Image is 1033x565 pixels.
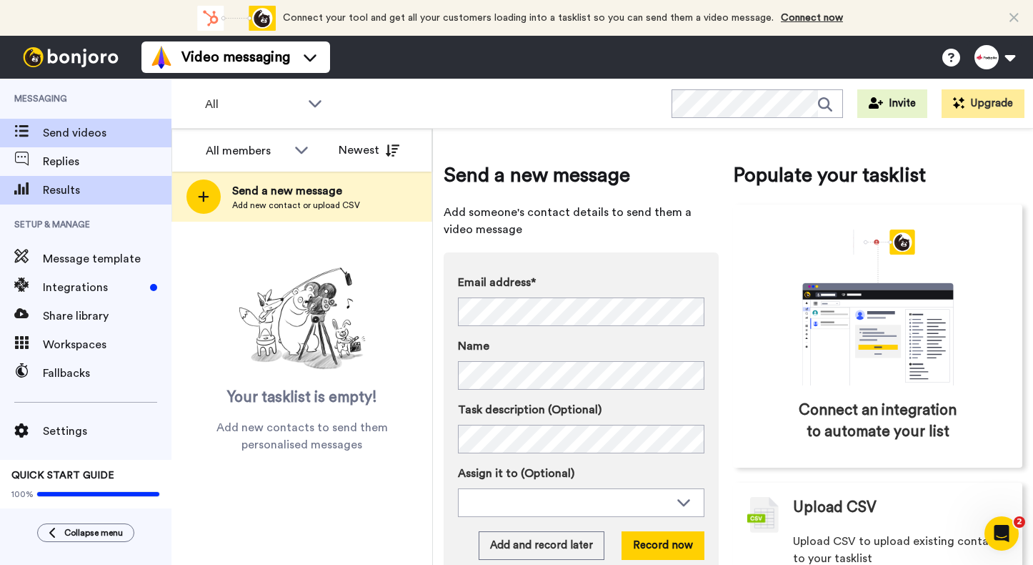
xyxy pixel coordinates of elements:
button: Upgrade [942,89,1024,118]
label: Email address* [458,274,704,291]
button: Record now [622,531,704,560]
img: vm-color.svg [150,46,173,69]
button: Collapse menu [37,524,134,542]
span: Replies [43,153,171,170]
span: Share library [43,308,171,325]
span: Populate your tasklist [733,161,1022,190]
button: Invite [857,89,927,118]
span: Connect your tool and get all your customers loading into a tasklist so you can send them a video... [283,13,774,23]
span: 100% [11,488,34,500]
div: animation [771,230,985,385]
label: Task description (Optional) [458,401,704,418]
span: Send videos [43,124,171,142]
span: Video messaging [181,47,290,67]
span: Connect an integration to automate your list [794,400,962,443]
img: csv-grey.png [747,497,779,533]
span: Add someone's contact details to send them a video message [444,204,719,238]
span: Message template [43,250,171,267]
span: Name [458,338,489,355]
label: Assign it to (Optional) [458,465,704,482]
span: Results [43,182,171,199]
span: Integrations [43,279,144,296]
span: Send a new message [232,182,360,200]
span: 2 [1014,516,1025,528]
div: All members [206,142,287,159]
span: Your tasklist is empty! [227,387,377,408]
button: Add and record later [479,531,604,560]
span: Settings [43,423,171,440]
span: QUICK START GUIDE [11,471,114,481]
span: All [205,96,301,113]
div: animation [197,6,276,31]
button: Newest [328,136,410,164]
span: Fallbacks [43,365,171,382]
span: Add new contacts to send them personalised messages [193,419,411,453]
span: Workspaces [43,336,171,353]
iframe: Intercom live chat [984,516,1019,551]
span: Collapse menu [64,527,123,539]
span: Send a new message [444,161,719,190]
img: bj-logo-header-white.svg [17,47,124,67]
img: ready-set-action.png [231,262,374,376]
span: Upload CSV [793,497,877,519]
span: Add new contact or upload CSV [232,200,360,211]
a: Connect now [781,13,843,23]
